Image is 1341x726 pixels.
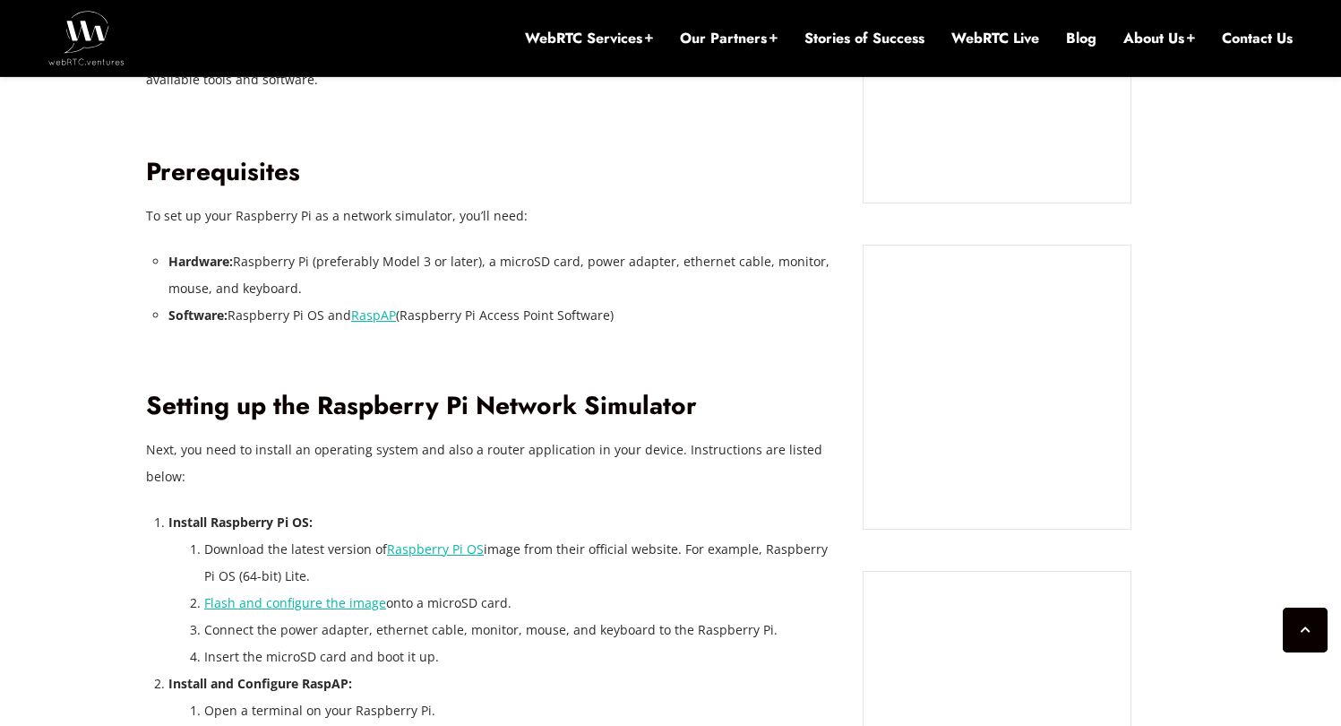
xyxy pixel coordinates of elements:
a: Raspberry Pi OS [387,540,484,557]
a: Blog [1066,29,1096,48]
li: Open a terminal on your Raspberry Pi. [204,697,836,724]
h2: Prerequisites [146,157,836,188]
iframe: Embedded CTA [881,264,1113,511]
strong: Install and Configure RaspAP: [168,675,352,692]
li: Raspberry Pi OS and (Raspberry Pi Access Point Software) [168,302,836,329]
p: To set up your Raspberry Pi as a network simulator, you’ll need: [146,203,836,229]
li: Download the latest version of image from their official website. For example, Raspberry Pi OS (6... [204,536,836,590]
a: WebRTC Live [951,29,1039,48]
li: Raspberry Pi (preferably Model 3 or later), a microSD card, power adapter, ethernet cable, monito... [168,248,836,302]
a: Contact Us [1222,29,1293,48]
li: Connect the power adapter, ethernet cable, monitor, mouse, and keyboard to the Raspberry Pi. [204,617,836,644]
li: onto a microSD card. [204,590,836,617]
a: WebRTC Services [525,29,653,48]
strong: Install Raspberry Pi OS: [168,514,313,531]
a: About Us [1123,29,1195,48]
a: RaspAP [351,307,396,324]
a: Our Partners [680,29,778,48]
img: WebRTC.ventures [48,11,125,65]
a: Flash and configure the image [204,594,386,611]
a: Stories of Success [804,29,924,48]
li: Insert the microSD card and boot it up. [204,644,836,670]
p: Next, you need to install an operating system and also a router application in your device. Instr... [146,436,836,490]
strong: Software: [168,307,228,324]
h2: Setting up the Raspberry Pi Network Simulator [146,391,836,422]
strong: Hardware: [168,253,233,270]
